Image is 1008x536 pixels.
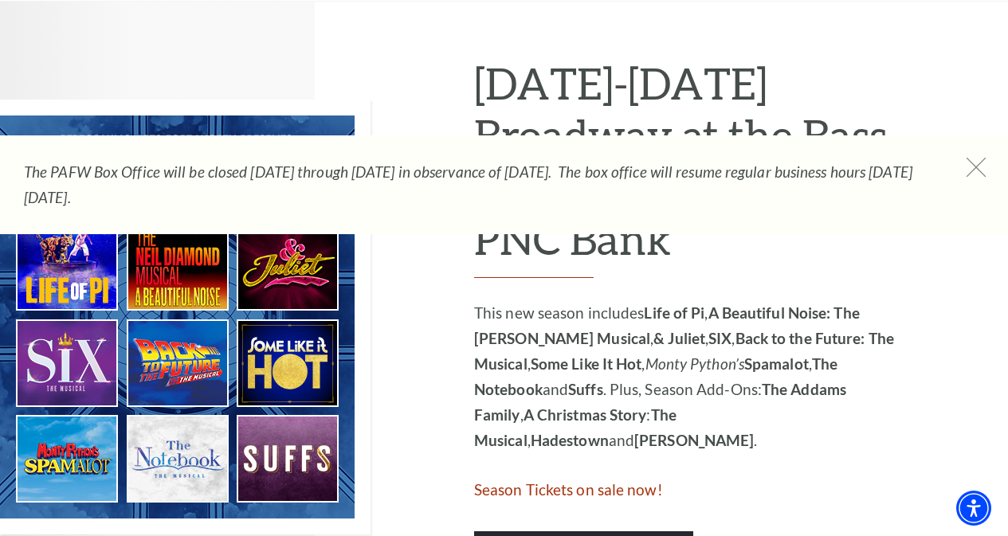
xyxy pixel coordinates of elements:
[956,491,991,526] div: Accessibility Menu
[474,300,904,453] p: This new season includes , , , , , , , and . Plus, Season Add-Ons: , : , and .
[474,57,904,277] h2: [DATE]-[DATE] Broadway at the Bass Season presented by PNC Bank
[531,354,642,373] strong: Some Like It Hot
[474,480,663,499] span: Season Tickets on sale now!
[708,329,731,347] strong: SIX
[645,354,744,373] em: Monty Python’s
[634,431,754,449] strong: [PERSON_NAME]
[24,162,912,206] em: The PAFW Box Office will be closed [DATE] through [DATE] in observance of [DATE]. The box office ...
[644,303,704,322] strong: Life of Pi
[744,354,809,373] strong: Spamalot
[568,380,603,398] strong: Suffs
[531,431,609,449] strong: Hadestown
[653,329,705,347] strong: & Juliet
[524,405,647,424] strong: A Christmas Story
